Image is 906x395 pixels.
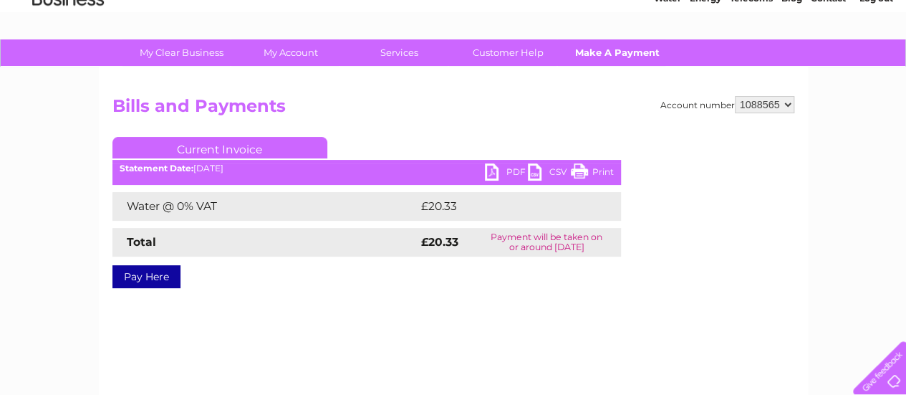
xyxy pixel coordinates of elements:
a: Water [654,61,681,72]
h2: Bills and Payments [112,96,794,123]
div: Account number [660,96,794,113]
a: PDF [485,163,528,184]
img: logo.png [32,37,105,81]
td: Water @ 0% VAT [112,192,418,221]
a: My Account [231,39,350,66]
b: Statement Date: [120,163,193,173]
a: Blog [781,61,802,72]
strong: £20.33 [421,235,458,249]
a: CSV [528,163,571,184]
a: Services [340,39,458,66]
a: 0333 014 3131 [636,7,735,25]
a: Print [571,163,614,184]
a: Log out [859,61,892,72]
a: Make A Payment [558,39,676,66]
strong: Total [127,235,156,249]
td: £20.33 [418,192,592,221]
a: Telecoms [730,61,773,72]
td: Payment will be taken on or around [DATE] [473,228,621,257]
a: Energy [690,61,721,72]
a: My Clear Business [122,39,241,66]
div: [DATE] [112,163,621,173]
a: Customer Help [449,39,567,66]
a: Contact [811,61,846,72]
div: Clear Business is a trading name of Verastar Limited (registered in [GEOGRAPHIC_DATA] No. 3667643... [115,8,792,70]
a: Current Invoice [112,137,327,158]
a: Pay Here [112,265,180,288]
